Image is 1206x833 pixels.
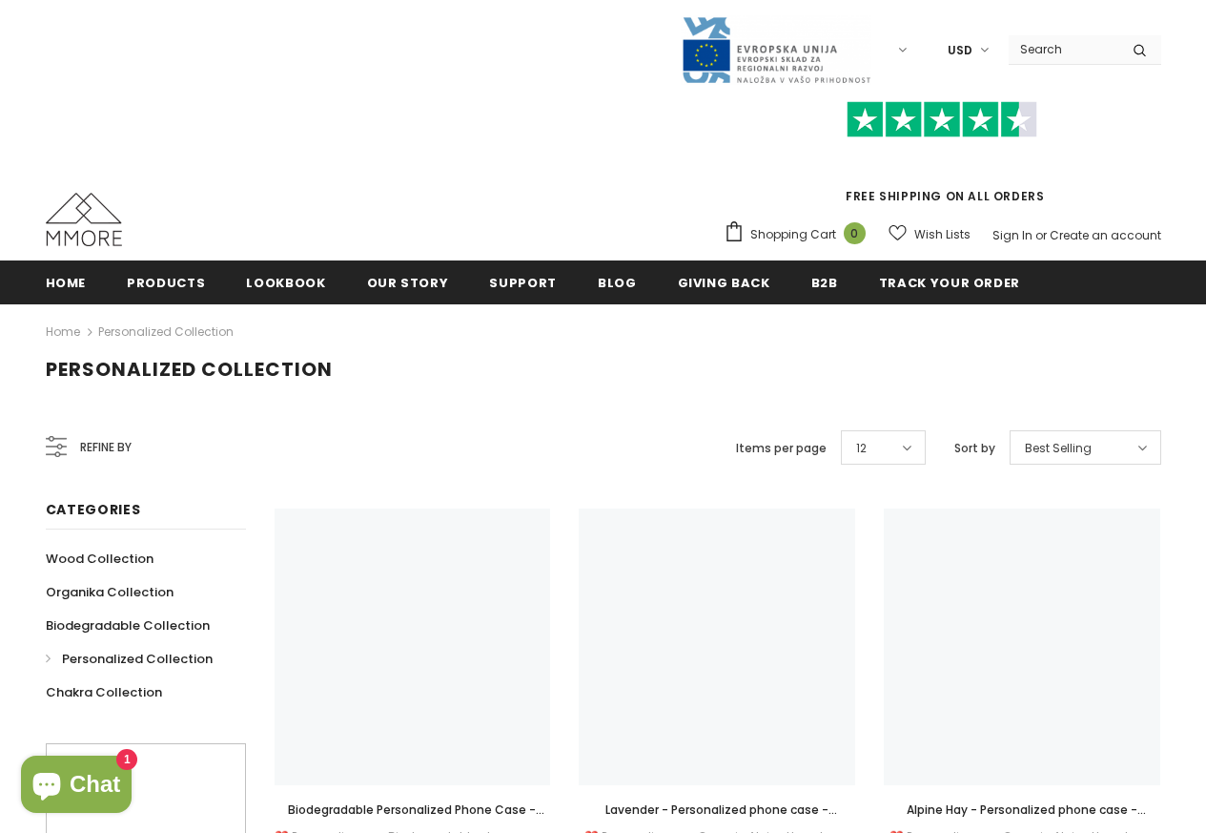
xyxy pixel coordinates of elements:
a: Giving back [678,260,770,303]
a: Lookbook [246,260,325,303]
span: Giving back [678,274,770,292]
span: Categories [46,500,141,519]
span: Home [46,274,87,292]
inbox-online-store-chat: Shopify online store chat [15,756,137,818]
span: support [489,274,557,292]
img: MMORE Cases [46,193,122,246]
span: Biodegradable Collection [46,616,210,635]
a: Personalized Collection [98,323,234,340]
a: Shopping Cart 0 [724,220,875,249]
a: Sign In [992,227,1032,243]
a: Our Story [367,260,449,303]
span: 0 [844,222,866,244]
span: Lookbook [246,274,325,292]
label: Sort by [954,439,995,458]
a: Track your order [879,260,1020,303]
span: Wood Collection [46,550,153,568]
span: B2B [811,274,838,292]
a: Organika Collection [46,575,174,609]
span: Our Story [367,274,449,292]
span: Wish Lists [914,225,971,244]
span: Products [127,274,205,292]
span: Best Selling [1025,439,1092,458]
span: Refine by [80,437,132,458]
a: Blog [598,260,637,303]
a: support [489,260,557,303]
input: Search Site [1009,35,1118,63]
span: Track your order [879,274,1020,292]
a: Personalized Collection [46,642,213,676]
a: Javni Razpis [681,41,871,57]
a: Chakra Collection [46,676,162,709]
a: Wish Lists [889,218,971,251]
span: or [1035,227,1047,243]
span: Shopping Cart [750,225,836,244]
span: USD [948,41,972,60]
span: Personalized Collection [62,650,213,668]
a: Home [46,260,87,303]
a: Home [46,321,80,344]
span: Chakra Collection [46,683,162,701]
img: Javni Razpis [681,15,871,85]
span: 12 [856,439,867,458]
span: FREE SHIPPING ON ALL ORDERS [724,110,1161,204]
a: Lavender - Personalized phone case - Personalized gift [579,800,855,821]
iframe: Customer reviews powered by Trustpilot [724,137,1161,187]
a: Products [127,260,205,303]
img: Trust Pilot Stars [847,101,1037,138]
a: Create an account [1050,227,1161,243]
a: Biodegradable Personalized Phone Case - Black [275,800,551,821]
label: Items per page [736,439,827,458]
a: Wood Collection [46,542,153,575]
span: Blog [598,274,637,292]
a: Biodegradable Collection [46,609,210,642]
span: Organika Collection [46,583,174,601]
a: Alpine Hay - Personalized phone case - Personalized gift [884,800,1160,821]
span: Personalized Collection [46,356,333,383]
a: B2B [811,260,838,303]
